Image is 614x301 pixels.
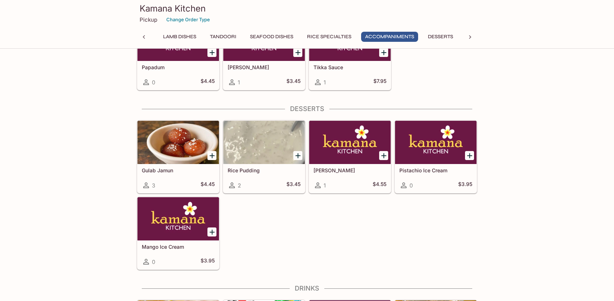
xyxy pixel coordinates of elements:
div: Mango Chutney [223,18,305,61]
button: Tandoori [206,32,240,42]
span: 1 [324,182,326,189]
a: Papadum0$4.45 [137,17,219,90]
h5: $4.55 [373,181,386,190]
a: Pistachio Ice Cream0$3.95 [395,120,477,193]
a: [PERSON_NAME]1$4.55 [309,120,391,193]
span: 1 [238,79,240,86]
div: Mango Ice Cream [137,197,219,240]
h5: Pistachio Ice Cream [399,167,472,173]
div: Gajar Halwa [309,121,391,164]
h3: Kamana Kitchen [140,3,474,14]
p: Pickup [140,16,157,23]
span: 1 [324,79,326,86]
button: Add Tikka Sauce [379,48,388,57]
h5: $3.45 [286,181,301,190]
h5: Tikka Sauce [313,64,386,70]
a: Gulab Jamun3$4.45 [137,120,219,193]
h5: Mango Ice Cream [142,244,215,250]
h5: [PERSON_NAME] [228,64,301,70]
button: Desserts [424,32,457,42]
span: 3 [152,182,155,189]
h5: [PERSON_NAME] [313,167,386,173]
div: Gulab Jamun [137,121,219,164]
h5: Gulab Jamun [142,167,215,173]
div: Papadum [137,18,219,61]
h5: $3.45 [286,78,301,87]
span: 2 [238,182,241,189]
h5: Papadum [142,64,215,70]
button: Seafood Dishes [246,32,297,42]
button: Change Order Type [163,14,213,25]
h5: $4.45 [201,181,215,190]
button: Lamb Dishes [159,32,200,42]
h5: $4.45 [201,78,215,87]
a: Mango Ice Cream0$3.95 [137,197,219,270]
div: Tikka Sauce [309,18,391,61]
button: Accompaniments [361,32,418,42]
span: 0 [152,258,155,265]
button: Add Rice Pudding [293,151,302,160]
a: Rice Pudding2$3.45 [223,120,305,193]
button: Add Mango Ice Cream [207,227,216,236]
button: Add Papadum [207,48,216,57]
button: Add Pistachio Ice Cream [465,151,474,160]
h5: Rice Pudding [228,167,301,173]
button: Add Mango Chutney [293,48,302,57]
a: Tikka Sauce1$7.95 [309,17,391,90]
h4: Drinks [137,284,477,292]
span: 0 [152,79,155,86]
div: Pistachio Ice Cream [395,121,477,164]
h5: $7.95 [373,78,386,87]
h5: $3.95 [201,257,215,266]
div: Rice Pudding [223,121,305,164]
h4: Desserts [137,105,477,113]
span: 0 [409,182,413,189]
button: Add Gulab Jamun [207,151,216,160]
button: Add Gajar Halwa [379,151,388,160]
button: Rice Specialties [303,32,355,42]
a: [PERSON_NAME]1$3.45 [223,17,305,90]
h5: $3.95 [458,181,472,190]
